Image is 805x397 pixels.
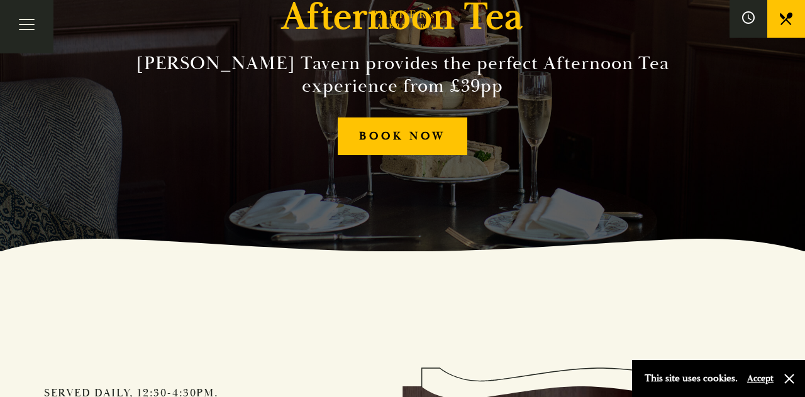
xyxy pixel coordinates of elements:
[116,52,689,97] h2: [PERSON_NAME] Tavern provides the perfect Afternoon Tea experience from £39pp
[783,373,796,385] button: Close and accept
[338,117,467,156] a: BOOK NOW
[747,373,774,384] button: Accept
[645,369,738,388] p: This site uses cookies.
